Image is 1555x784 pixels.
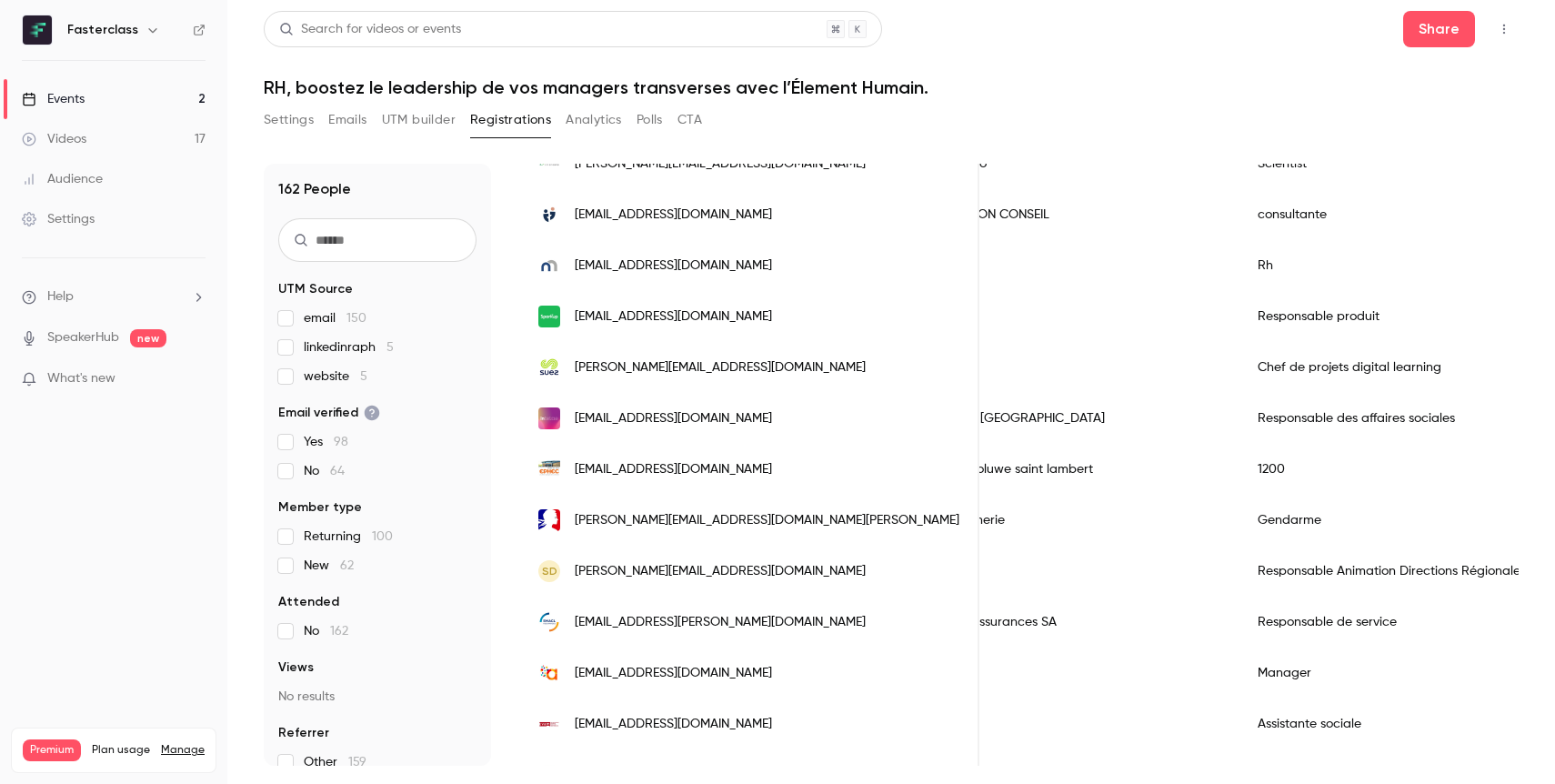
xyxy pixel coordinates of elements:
[22,170,103,188] div: Audience
[637,106,663,135] button: Polls
[278,498,362,517] span: Member type
[304,753,366,771] span: Other
[575,307,772,327] span: [EMAIL_ADDRESS][DOMAIN_NAME]
[1239,597,1544,648] div: Responsable de service
[575,460,772,479] span: [EMAIL_ADDRESS][DOMAIN_NAME]
[340,559,354,572] span: 62
[677,106,702,135] button: CTA
[22,130,86,148] div: Videos
[278,404,380,422] span: Email verified
[346,312,366,325] span: 150
[538,204,560,226] img: perfhomme.com
[470,106,551,135] button: Registrations
[51,29,89,44] div: v 4.0.25
[278,280,477,771] section: facet-groups
[360,370,367,383] span: 5
[575,715,772,734] span: [EMAIL_ADDRESS][DOMAIN_NAME]
[575,613,866,632] span: [EMAIL_ADDRESS][PERSON_NAME][DOMAIN_NAME]
[908,495,1239,546] div: Gendarmerie
[908,546,1239,597] div: MMA
[334,436,348,448] span: 98
[538,713,560,735] img: evam.ch
[161,743,205,758] a: Manage
[908,342,1239,393] div: SUEZ
[304,462,345,480] span: No
[1239,495,1544,546] div: Gendarme
[1239,648,1544,699] div: Manager
[47,328,119,347] a: SpeakerHub
[278,280,353,298] span: UTM Source
[908,699,1239,749] div: EVAM
[74,106,88,120] img: tab_domain_overview_orange.svg
[382,106,456,135] button: UTM builder
[1239,291,1544,342] div: Responsable produit
[386,341,394,354] span: 5
[1239,699,1544,749] div: Assistante sociale
[908,138,1239,189] div: Sciensano
[1239,393,1544,444] div: Responsable des affaires sociales
[278,178,351,200] h1: 162 People
[23,739,81,761] span: Premium
[206,106,221,120] img: tab_keywords_by_traffic_grey.svg
[372,530,393,543] span: 100
[575,664,772,683] span: [EMAIL_ADDRESS][DOMAIN_NAME]
[23,15,52,45] img: Fasterclass
[1239,138,1544,189] div: Scientist
[304,622,348,640] span: No
[278,688,477,706] p: No results
[92,743,150,758] span: Plan usage
[908,597,1239,648] div: SMACL Assurances SA
[279,20,461,39] div: Search for videos or events
[278,724,329,742] span: Referrer
[94,107,140,119] div: Domaine
[575,358,866,377] span: [PERSON_NAME][EMAIL_ADDRESS][DOMAIN_NAME]
[304,367,367,386] span: website
[538,662,560,684] img: aneo.fr
[538,153,560,175] img: sciensano.be
[908,648,1239,699] div: Aneo
[328,106,366,135] button: Emails
[538,306,560,327] img: sparkup.app
[908,444,1239,495] div: Ephec woluwe saint lambert
[575,155,866,174] span: [PERSON_NAME][EMAIL_ADDRESS][DOMAIN_NAME]
[304,528,393,546] span: Returning
[566,106,622,135] button: Analytics
[538,509,560,531] img: gendarmerie.interieur.gouv.fr
[304,309,366,327] span: email
[22,90,85,108] div: Events
[47,287,74,307] span: Help
[575,409,772,428] span: [EMAIL_ADDRESS][DOMAIN_NAME]
[538,357,560,378] img: suez.com
[29,47,44,62] img: website_grey.svg
[1239,342,1544,393] div: Chef de projets digital learning
[908,393,1239,444] div: INTELCIA [GEOGRAPHIC_DATA]
[330,465,345,477] span: 64
[278,593,339,611] span: Attended
[538,255,560,276] img: nbb.be
[542,563,557,579] span: sD
[29,29,44,44] img: logo_orange.svg
[22,210,95,228] div: Settings
[304,338,394,357] span: linkedinraph
[575,206,772,225] span: [EMAIL_ADDRESS][DOMAIN_NAME]
[908,189,1239,240] div: DA MISSION CONSEIL
[538,458,560,480] img: students.ephec.be
[908,291,1239,342] div: Sparkup
[538,407,560,429] img: intelcia.com
[348,756,366,769] span: 159
[1239,444,1544,495] div: 1200
[538,611,560,633] img: smacl.fr
[67,21,138,39] h6: Fasterclass
[908,240,1239,291] div: Nbb
[304,557,354,575] span: New
[47,47,206,62] div: Domaine: [DOMAIN_NAME]
[575,511,959,530] span: [PERSON_NAME][EMAIL_ADDRESS][DOMAIN_NAME][PERSON_NAME]
[264,106,314,135] button: Settings
[575,562,866,581] span: [PERSON_NAME][EMAIL_ADDRESS][DOMAIN_NAME]
[264,76,1519,98] h1: RH, boostez le leadership de vos managers transverses avec l’Élement Humain.
[304,433,348,451] span: Yes
[278,658,314,677] span: Views
[130,329,166,347] span: new
[330,625,348,638] span: 162
[226,107,278,119] div: Mots-clés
